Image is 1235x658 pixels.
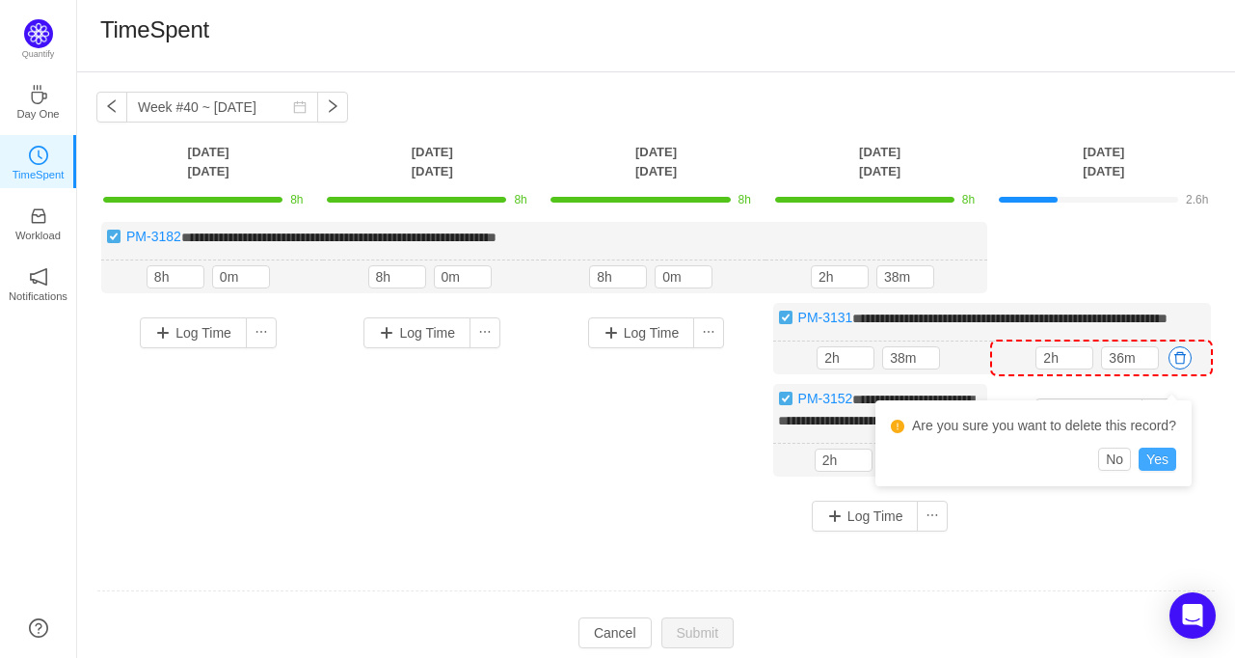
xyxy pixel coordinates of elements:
[917,501,948,532] button: icon: ellipsis
[29,91,48,110] a: icon: coffeeDay One
[126,229,181,244] a: PM-3182
[96,142,320,181] th: [DATE] [DATE]
[661,617,735,648] button: Submit
[29,273,48,292] a: icon: notificationNotifications
[29,618,48,638] a: icon: question-circle
[588,317,695,348] button: Log Time
[1168,346,1192,370] button: icon: delete
[778,391,793,406] img: 10738
[126,92,318,123] input: Select a week
[29,146,48,165] i: icon: clock-circle
[798,391,853,406] a: PM-3152
[29,206,48,226] i: icon: inbox
[29,85,48,104] i: icon: coffee
[320,142,544,181] th: [DATE] [DATE]
[363,317,470,348] button: Log Time
[29,151,48,171] a: icon: clock-circleTimeSpent
[798,310,853,325] a: PM-3131
[13,166,65,183] p: TimeSpent
[768,142,992,181] th: [DATE] [DATE]
[578,617,652,648] button: Cancel
[290,193,303,206] span: 8h
[544,142,767,181] th: [DATE] [DATE]
[100,15,209,44] h1: TimeSpent
[1169,592,1216,639] div: Open Intercom Messenger
[16,105,59,123] p: Day One
[24,19,53,48] img: Quantify
[514,193,526,206] span: 8h
[96,92,127,123] button: icon: left
[29,212,48,232] a: icon: inboxWorkload
[140,317,247,348] button: Log Time
[470,317,500,348] button: icon: ellipsis
[891,416,1176,436] div: Are you sure you want to delete this record?
[693,317,724,348] button: icon: ellipsis
[962,193,975,206] span: 8h
[9,288,67,305] p: Notifications
[106,229,121,244] img: 10738
[992,142,1216,181] th: [DATE] [DATE]
[29,267,48,287] i: icon: notification
[1098,448,1131,471] button: No
[1139,448,1176,471] button: Yes
[246,317,277,348] button: icon: ellipsis
[891,420,904,433] i: icon: exclamation-circle
[812,501,919,532] button: Log Time
[293,100,307,114] i: icon: calendar
[15,227,61,244] p: Workload
[22,48,55,62] p: Quantify
[738,193,751,206] span: 8h
[778,310,793,325] img: 10738
[1186,193,1208,206] span: 2.6h
[317,92,348,123] button: icon: right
